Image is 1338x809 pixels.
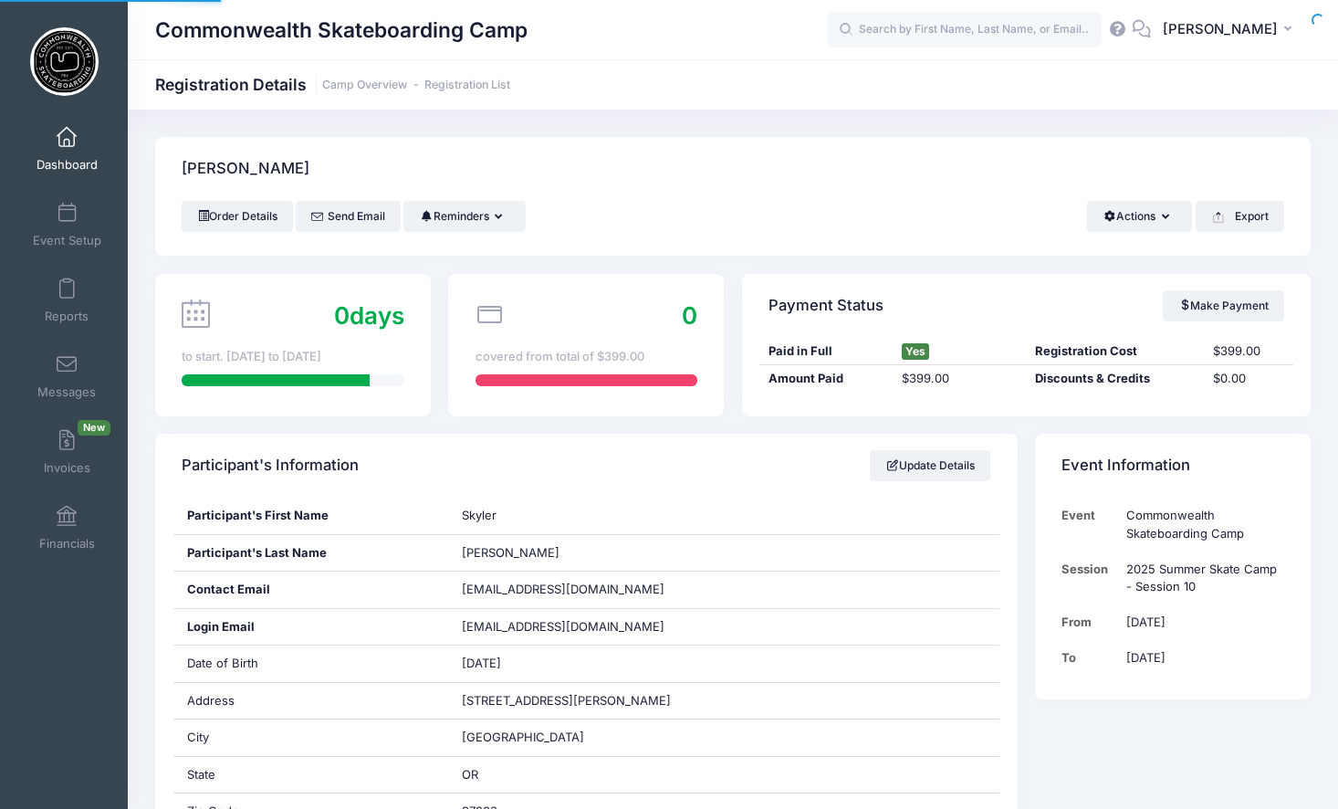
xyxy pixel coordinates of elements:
a: Camp Overview [322,79,407,92]
span: [PERSON_NAME] [462,545,559,560]
a: Send Email [296,201,401,232]
div: Participant's First Name [173,498,449,534]
button: [PERSON_NAME] [1151,9,1311,51]
span: Event Setup [33,233,101,248]
a: Event Setup [24,193,110,257]
div: Amount Paid [759,370,893,388]
td: Event [1061,498,1117,552]
span: OR [462,767,478,782]
div: $399.00 [1204,342,1292,361]
a: Reports [24,268,110,332]
span: Financials [39,536,95,552]
a: Dashboard [24,117,110,181]
a: InvoicesNew [24,420,110,484]
h4: Participant's Information [182,440,359,492]
button: Actions [1087,201,1192,232]
a: Update Details [870,450,991,481]
span: [STREET_ADDRESS][PERSON_NAME] [462,693,671,708]
button: Reminders [403,201,525,232]
a: Messages [24,344,110,408]
div: covered from total of $399.00 [476,348,697,366]
td: Commonwealth Skateboarding Camp [1117,498,1284,552]
span: [PERSON_NAME] [1163,19,1278,39]
div: to start. [DATE] to [DATE] [182,348,403,366]
span: 0 [334,301,350,330]
span: [EMAIL_ADDRESS][DOMAIN_NAME] [462,582,664,596]
span: Invoices [44,460,90,476]
div: City [173,720,449,756]
div: Date of Birth [173,646,449,682]
div: Participant's Last Name [173,535,449,572]
span: Yes [902,343,929,360]
a: Order Details [182,201,293,232]
h1: Commonwealth Skateboarding Camp [155,9,528,51]
div: Contact Email [173,572,449,608]
span: [EMAIL_ADDRESS][DOMAIN_NAME] [462,618,690,636]
span: New [78,420,110,436]
td: 2025 Summer Skate Camp - Session 10 [1117,552,1284,605]
h4: [PERSON_NAME] [182,143,309,195]
div: $399.00 [893,370,1026,388]
td: [DATE] [1117,604,1284,640]
span: Messages [37,384,96,400]
span: Reports [45,309,89,324]
h4: Payment Status [768,279,883,331]
h4: Event Information [1061,440,1190,492]
span: 0 [682,301,697,330]
span: Dashboard [37,157,98,173]
span: Skyler [462,508,497,522]
div: $0.00 [1204,370,1292,388]
td: Session [1061,552,1117,605]
input: Search by First Name, Last Name, or Email... [828,12,1102,48]
div: days [334,298,404,333]
td: To [1061,640,1117,676]
div: Discounts & Credits [1026,370,1204,388]
td: [DATE] [1117,640,1284,676]
h1: Registration Details [155,75,510,94]
div: Login Email [173,609,449,646]
div: Registration Cost [1026,342,1204,361]
button: Export [1196,201,1284,232]
span: [GEOGRAPHIC_DATA] [462,730,584,744]
span: [DATE] [462,656,501,670]
a: Make Payment [1163,290,1284,321]
td: From [1061,604,1117,640]
div: Address [173,683,449,720]
div: State [173,757,449,793]
div: Paid in Full [759,342,893,361]
a: Financials [24,496,110,560]
img: Commonwealth Skateboarding Camp [30,27,99,96]
a: Registration List [424,79,510,92]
